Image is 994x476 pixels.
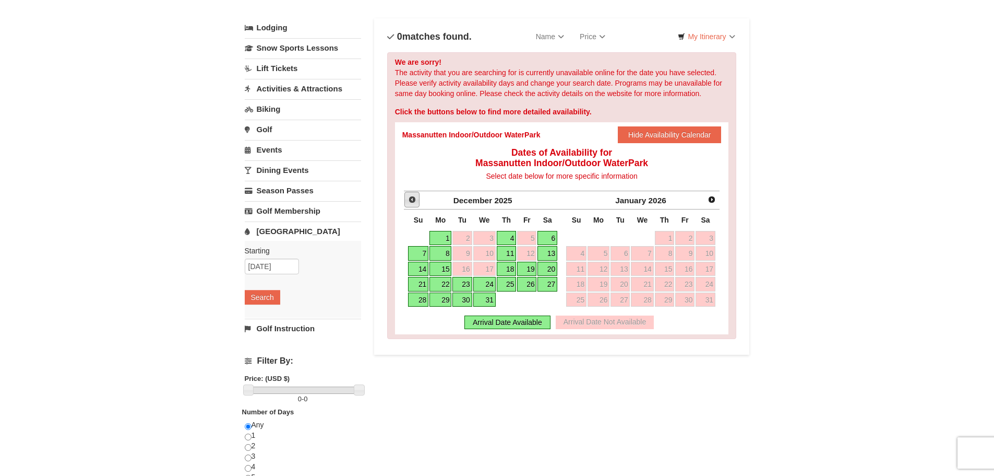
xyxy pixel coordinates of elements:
[473,277,496,292] a: 24
[655,277,675,292] a: 22
[655,262,675,276] a: 15
[517,231,536,246] a: 5
[572,216,581,224] span: Sunday
[408,246,428,261] a: 7
[452,262,472,276] a: 16
[502,216,511,224] span: Thursday
[631,246,653,261] a: 7
[696,262,715,276] a: 17
[610,262,630,276] a: 13
[408,262,428,276] a: 14
[494,196,512,205] span: 2025
[616,216,625,224] span: Tuesday
[245,120,361,139] a: Golf
[671,29,741,44] a: My Itinerary
[655,293,675,307] a: 29
[588,293,609,307] a: 26
[637,216,648,224] span: Wednesday
[588,277,609,292] a: 19
[304,395,307,403] span: 0
[566,293,586,307] a: 25
[245,356,361,366] h4: Filter By:
[387,31,472,42] h4: matches found.
[675,246,694,261] a: 9
[429,246,451,261] a: 8
[610,293,630,307] a: 27
[704,192,719,207] a: Next
[402,130,541,140] div: Massanutten Indoor/Outdoor WaterPark
[696,231,715,246] a: 3
[537,262,557,276] a: 20
[435,216,446,224] span: Monday
[245,394,361,404] label: -
[245,319,361,338] a: Golf Instruction
[404,192,420,207] a: Prev
[464,316,550,329] div: Arrival Date Available
[537,231,557,246] a: 6
[453,196,492,205] span: December
[245,140,361,159] a: Events
[452,246,472,261] a: 9
[696,277,715,292] a: 24
[429,293,451,307] a: 29
[397,31,402,42] span: 0
[408,195,416,204] span: Prev
[497,277,517,292] a: 25
[655,231,675,246] a: 1
[486,172,637,180] span: Select date below for more specific information
[387,52,737,339] div: The activity that you are searching for is currently unavailable online for the date you have sel...
[473,293,496,307] a: 31
[537,277,557,292] a: 27
[675,262,694,276] a: 16
[473,231,496,246] a: 3
[402,147,722,168] h4: Dates of Availability for Massanutten Indoor/Outdoor WaterPark
[610,246,630,261] a: 6
[429,262,451,276] a: 15
[245,290,280,305] button: Search
[245,201,361,220] a: Golf Membership
[631,277,653,292] a: 21
[566,246,586,261] a: 4
[660,216,669,224] span: Thursday
[566,277,586,292] a: 18
[395,107,729,117] div: Click the buttons below to find more detailed availability.
[696,293,715,307] a: 31
[497,231,517,246] a: 4
[615,196,646,205] span: January
[675,231,694,246] a: 2
[395,58,441,66] strong: We are sorry!
[452,231,472,246] a: 2
[566,262,586,276] a: 11
[517,246,536,261] a: 12
[517,277,536,292] a: 26
[610,277,630,292] a: 20
[497,262,517,276] a: 18
[479,216,490,224] span: Wednesday
[298,395,302,403] span: 0
[655,246,675,261] a: 8
[473,246,496,261] a: 10
[556,316,654,329] div: Arrival Date Not Available
[458,216,466,224] span: Tuesday
[588,246,609,261] a: 5
[588,262,609,276] a: 12
[696,246,715,261] a: 10
[245,99,361,119] a: Biking
[429,277,451,292] a: 22
[517,262,536,276] a: 19
[497,246,517,261] a: 11
[701,216,710,224] span: Saturday
[543,216,552,224] span: Saturday
[473,262,496,276] a: 17
[245,181,361,200] a: Season Passes
[245,38,361,57] a: Snow Sports Lessons
[675,293,694,307] a: 30
[618,126,722,143] button: Hide Availability Calendar
[245,160,361,180] a: Dining Events
[245,246,353,256] label: Starting
[681,216,689,224] span: Friday
[245,222,361,241] a: [GEOGRAPHIC_DATA]
[245,18,361,37] a: Lodging
[408,293,428,307] a: 28
[452,293,472,307] a: 30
